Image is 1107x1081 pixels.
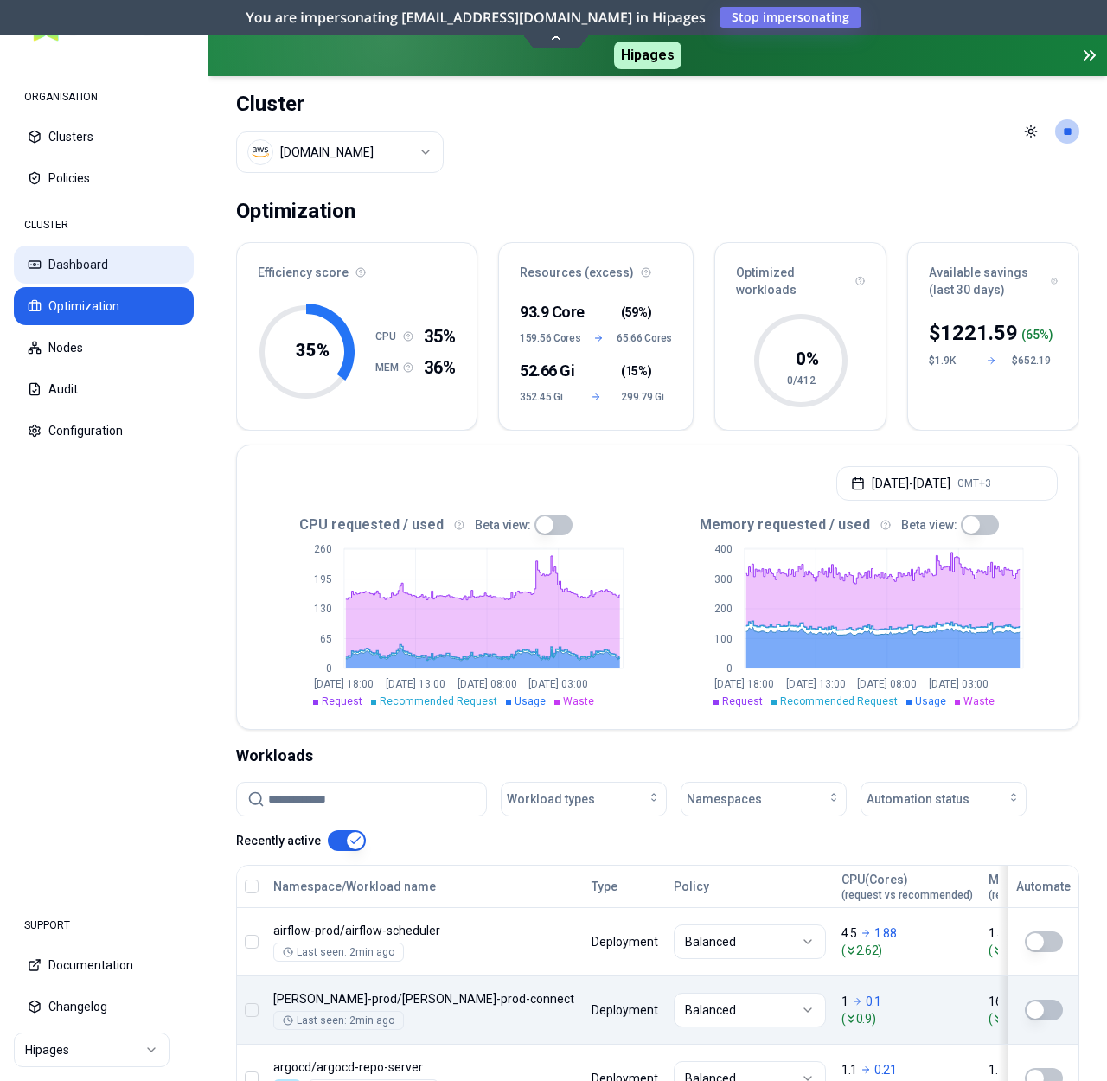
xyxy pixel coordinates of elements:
[989,1061,1011,1078] p: 1.13
[687,790,762,808] span: Namespaces
[14,159,194,197] button: Policies
[501,782,667,816] button: Workload types
[592,869,617,904] button: Type
[520,300,571,324] div: 93.9 Core
[713,573,732,585] tspan: 300
[273,869,436,904] button: Namespace/Workload name
[14,908,194,943] div: SUPPORT
[14,412,194,450] button: Configuration
[989,924,1004,942] p: 1.5
[475,519,531,531] label: Beta view:
[14,988,194,1026] button: Changelog
[625,362,648,380] span: 15%
[841,1061,857,1078] p: 1.1
[681,782,847,816] button: Namespaces
[963,695,995,707] span: Waste
[841,1010,973,1027] span: ( 0.9 )
[380,695,497,707] span: Recommended Request
[507,790,595,808] span: Workload types
[322,695,362,707] span: Request
[1026,326,1040,343] p: 65
[726,662,732,675] tspan: 0
[929,678,989,690] tspan: [DATE] 03:00
[375,329,403,343] h1: CPU
[499,243,693,291] div: Resources (excess)
[1021,326,1053,343] div: ( %)
[841,888,973,902] span: (request vs recommended)
[14,946,194,984] button: Documentation
[841,871,973,902] div: CPU(Cores)
[841,993,848,1010] p: 1
[929,354,970,368] div: $1.9K
[296,340,330,361] tspan: 35 %
[563,695,594,707] span: Waste
[621,390,672,404] span: 299.79 Gi
[592,933,658,950] div: Deployment
[237,243,477,291] div: Efficiency score
[625,304,648,321] span: 59%
[908,243,1078,309] div: Available savings (last 30 days)
[236,194,355,228] div: Optimization
[314,603,332,615] tspan: 130
[795,349,818,369] tspan: 0 %
[857,678,917,690] tspan: [DATE] 08:00
[866,993,881,1010] p: 0.1
[515,695,546,707] span: Usage
[780,695,898,707] span: Recommended Request
[901,519,957,531] label: Beta view:
[14,118,194,156] button: Clusters
[940,319,1018,347] p: 1221.59
[674,878,826,895] div: Policy
[841,924,857,942] p: 4.5
[786,374,815,387] tspan: 0/412
[236,835,321,847] label: Recently active
[14,80,194,114] div: ORGANISATION
[915,695,946,707] span: Usage
[236,744,1079,768] div: Workloads
[592,1001,658,1019] div: Deployment
[283,1014,394,1027] div: Last seen: 2min ago
[874,924,897,942] p: 1.88
[386,678,445,690] tspan: [DATE] 13:00
[424,324,456,349] span: 35%
[236,131,444,173] button: Select a value
[14,246,194,284] button: Dashboard
[621,304,651,321] span: ( )
[424,355,456,380] span: 36%
[713,543,732,555] tspan: 400
[320,633,332,645] tspan: 65
[14,370,194,408] button: Audit
[874,1061,897,1078] p: 0.21
[528,678,588,690] tspan: [DATE] 03:00
[867,790,969,808] span: Automation status
[785,678,845,690] tspan: [DATE] 13:00
[14,287,194,325] button: Optimization
[715,243,886,309] div: Optimized workloads
[326,662,332,675] tspan: 0
[929,319,1018,347] div: $
[375,361,403,374] h1: MEM
[841,869,973,904] button: CPU(Cores)(request vs recommended)
[714,678,774,690] tspan: [DATE] 18:00
[14,208,194,242] div: CLUSTER
[957,477,991,490] span: GMT+3
[258,515,658,535] div: CPU requested / used
[280,144,374,161] div: luke.kubernetes.hipagesgroup.com.au
[836,466,1058,501] button: [DATE]-[DATE]GMT+3
[713,633,732,645] tspan: 100
[614,42,681,69] span: Hipages
[621,362,651,380] span: ( )
[520,390,571,404] span: 352.45 Gi
[458,678,517,690] tspan: [DATE] 08:00
[713,603,732,615] tspan: 200
[520,331,580,345] span: 159.56 Cores
[1012,354,1053,368] div: $652.19
[841,942,973,959] span: ( 2.62 )
[989,993,1001,1010] p: 16
[861,782,1027,816] button: Automation status
[252,144,269,161] img: aws
[1016,878,1071,895] div: Automate
[283,945,394,959] div: Last seen: 2min ago
[314,678,374,690] tspan: [DATE] 18:00
[314,543,332,555] tspan: 260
